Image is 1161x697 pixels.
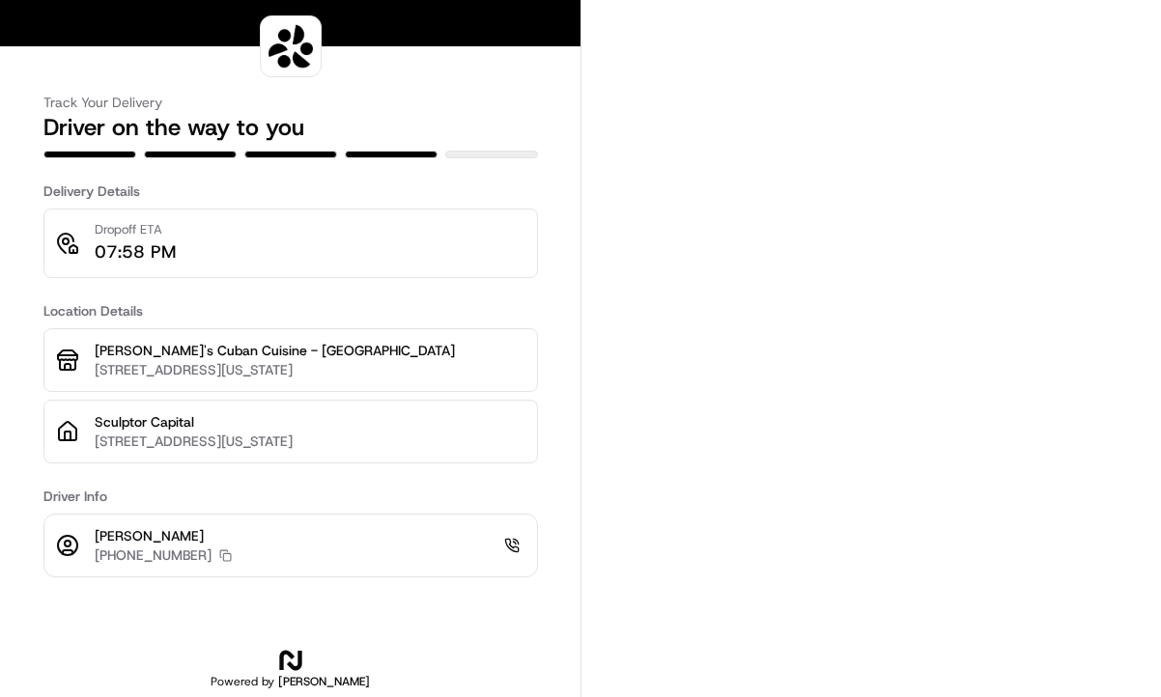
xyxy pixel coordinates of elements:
[95,526,232,545] p: [PERSON_NAME]
[95,221,176,238] p: Dropoff ETA
[211,674,370,689] h2: Powered by
[43,112,538,143] h2: Driver on the way to you
[95,238,176,265] p: 07:58 PM
[278,674,370,689] span: [PERSON_NAME]
[95,412,525,432] p: Sculptor Capital
[43,181,538,201] h3: Delivery Details
[95,360,525,379] p: [STREET_ADDRESS][US_STATE]
[95,545,212,565] p: [PHONE_NUMBER]
[95,341,525,360] p: [PERSON_NAME]'s Cuban Cuisine - [GEOGRAPHIC_DATA]
[43,93,538,112] h3: Track Your Delivery
[95,432,525,451] p: [STREET_ADDRESS][US_STATE]
[265,20,317,72] img: logo-public_tracking_screen-Sharebite-1703187580717.png
[43,487,538,506] h3: Driver Info
[43,301,538,321] h3: Location Details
